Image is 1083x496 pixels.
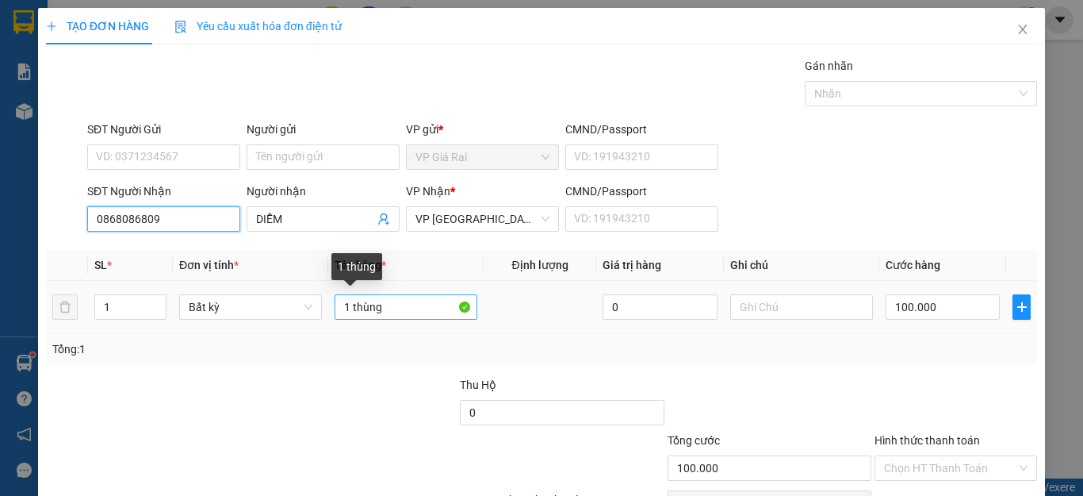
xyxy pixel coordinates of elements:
[377,213,390,225] span: user-add
[46,20,149,33] span: TẠO ĐƠN HÀNG
[603,259,661,271] span: Giá trị hàng
[46,21,57,32] span: plus
[174,20,342,33] span: Yêu cầu xuất hóa đơn điện tử
[189,295,312,319] span: Bất kỳ
[7,118,163,144] b: GỬI : VP Giá Rai
[7,75,302,94] li: 0983 44 7777
[415,207,549,231] span: VP Sài Gòn
[1001,8,1045,52] button: Close
[565,121,718,138] div: CMND/Passport
[565,183,718,200] div: CMND/Passport
[511,259,568,271] span: Định lượng
[415,145,549,169] span: VP Giá Rai
[7,35,302,75] li: [STREET_ADDRESS][PERSON_NAME]
[91,78,104,90] span: phone
[87,183,240,200] div: SĐT Người Nhận
[247,121,400,138] div: Người gửi
[406,121,559,138] div: VP gửi
[335,259,386,271] span: Tên hàng
[603,294,717,320] input: 0
[406,185,450,198] span: VP Nhận
[94,259,107,271] span: SL
[886,259,940,271] span: Cước hàng
[52,294,78,320] button: delete
[1012,294,1031,320] button: plus
[91,38,104,51] span: environment
[247,183,400,200] div: Người nhận
[668,434,720,447] span: Tổng cước
[1016,23,1029,36] span: close
[87,121,240,138] div: SĐT Người Gửi
[52,340,419,358] div: Tổng: 1
[724,250,879,281] th: Ghi chú
[874,434,980,447] label: Hình thức thanh toán
[331,253,382,280] div: 1 thùng
[730,294,873,320] input: Ghi Chú
[179,259,239,271] span: Đơn vị tính
[335,294,477,320] input: VD: Bàn, Ghế
[805,60,853,72] label: Gán nhãn
[91,10,171,30] b: TRÍ NHÂN
[1013,301,1030,313] span: plus
[174,21,187,33] img: icon
[460,379,496,391] span: Thu Hộ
